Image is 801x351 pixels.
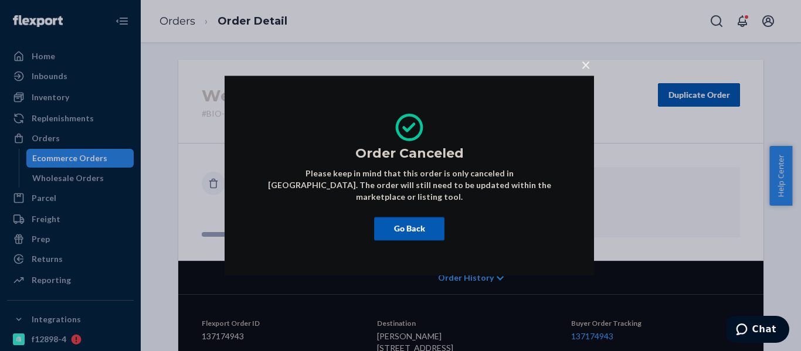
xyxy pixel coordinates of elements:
iframe: Opens a widget where you can chat to one of our agents [727,316,789,345]
strong: Please keep in mind that this order is only canceled in [GEOGRAPHIC_DATA]. The order will still n... [268,168,551,202]
span: × [581,54,590,74]
h1: Order Canceled [260,146,559,161]
button: Go Back [374,217,444,240]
